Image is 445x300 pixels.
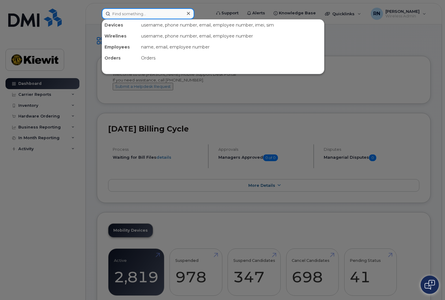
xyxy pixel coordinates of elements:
div: Employees [102,42,139,52]
div: Wirelines [102,31,139,42]
div: name, email, employee number [139,42,324,52]
div: Orders [102,52,139,63]
img: Open chat [425,280,435,290]
div: username, phone number, email, employee number, imei, sim [139,20,324,31]
div: username, phone number, email, employee number [139,31,324,42]
div: Orders [139,52,324,63]
div: Devices [102,20,139,31]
